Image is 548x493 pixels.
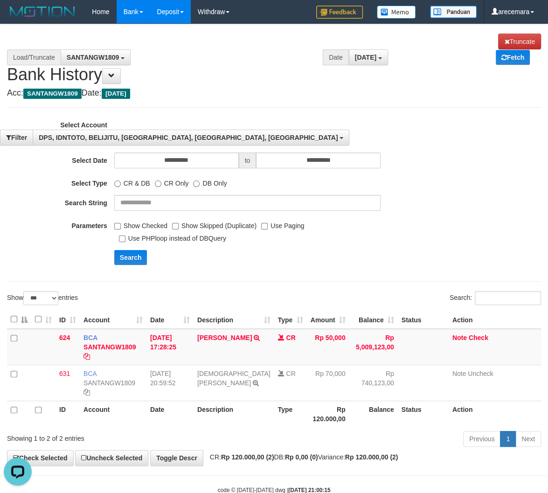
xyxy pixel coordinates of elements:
[75,450,148,466] a: Uncheck Selected
[349,329,398,365] td: Rp 5,009,123,00
[398,310,449,329] th: Status
[500,431,516,447] a: 1
[83,370,97,377] span: BCA
[61,49,131,65] button: SANTANGW1809
[194,401,274,427] th: Description
[515,431,541,447] a: Next
[205,453,398,461] span: CR: DB: Variance:
[55,310,80,329] th: ID: activate to sort column ascending
[150,450,203,466] a: Toggle Descr
[316,6,363,19] img: Feedback.jpg
[155,175,189,188] label: CR Only
[114,250,147,265] button: Search
[463,431,500,447] a: Previous
[349,401,398,427] th: Balance
[355,54,376,61] span: [DATE]
[286,370,295,377] span: CR
[197,370,271,387] a: [DEMOGRAPHIC_DATA][PERSON_NAME]
[23,89,82,99] span: SANTANGW1809
[261,223,268,229] input: Use Paging
[4,4,32,32] button: Open LiveChat chat widget
[307,310,349,329] th: Amount: activate to sort column ascending
[7,5,78,19] img: MOTION_logo.png
[286,334,295,341] span: CR
[146,365,194,401] td: [DATE] 20:59:52
[7,450,74,466] a: Check Selected
[498,34,541,49] a: Truncate
[80,401,146,427] th: Account
[307,401,349,427] th: Rp 120.000,00
[59,370,70,377] span: 631
[349,49,388,65] button: [DATE]
[146,310,194,329] th: Date: activate to sort column ascending
[349,310,398,329] th: Balance: activate to sort column ascending
[197,334,252,341] a: [PERSON_NAME]
[194,310,274,329] th: Description: activate to sort column ascending
[285,453,318,461] strong: Rp 0,00 (0)
[261,218,304,230] label: Use Paging
[33,130,349,146] button: DPS, IDNTOTO, BELIJITU, [GEOGRAPHIC_DATA], [GEOGRAPHIC_DATA], [GEOGRAPHIC_DATA]
[83,334,97,341] span: BCA
[102,89,130,99] span: [DATE]
[496,50,530,65] a: Fetch
[7,430,222,443] div: Showing 1 to 2 of 2 entries
[469,334,488,341] a: Check
[83,389,90,396] a: Copy SANTANGW1809 to clipboard
[7,49,61,65] div: Load/Truncate
[67,54,119,61] span: SANTANGW1809
[119,230,226,243] label: Use PHPloop instead of DBQuery
[23,291,58,305] select: Showentries
[172,223,179,229] input: Show Skipped (Duplicate)
[114,175,150,188] label: CR & DB
[114,181,121,187] input: CR & DB
[450,291,541,305] label: Search:
[39,134,338,141] span: DPS, IDNTOTO, BELIJITU, [GEOGRAPHIC_DATA], [GEOGRAPHIC_DATA], [GEOGRAPHIC_DATA]
[221,453,274,461] strong: Rp 120.000,00 (2)
[274,401,307,427] th: Type
[83,353,90,360] a: Copy SANTANGW1809 to clipboard
[345,453,398,461] strong: Rp 120.000,00 (2)
[452,334,467,341] a: Note
[114,223,121,229] input: Show Checked
[274,310,307,329] th: Type: activate to sort column ascending
[31,310,55,329] th: : activate to sort column ascending
[172,218,257,230] label: Show Skipped (Duplicate)
[7,310,31,329] th: : activate to sort column descending
[475,291,541,305] input: Search:
[193,175,227,188] label: DB Only
[307,329,349,365] td: Rp 50,000
[155,181,161,187] input: CR Only
[398,401,449,427] th: Status
[377,6,416,19] img: Button%20Memo.svg
[193,181,200,187] input: DB Only
[323,49,349,65] div: Date
[7,34,541,84] h1: Bank History
[80,310,146,329] th: Account: activate to sort column ascending
[7,89,541,98] h4: Acc: Date:
[146,401,194,427] th: Date
[468,370,493,377] a: Uncheck
[114,218,167,230] label: Show Checked
[83,343,136,351] a: SANTANGW1809
[307,365,349,401] td: Rp 70,000
[7,291,78,305] label: Show entries
[239,153,257,168] span: to
[449,401,541,427] th: Action
[349,365,398,401] td: Rp 740,123,00
[430,6,477,18] img: panduan.png
[119,236,125,242] input: Use PHPloop instead of DBQuery
[59,334,70,341] span: 624
[83,379,135,387] a: SANTANGW1809
[146,329,194,365] td: [DATE] 17:28:25
[452,370,466,377] a: Note
[55,401,80,427] th: ID
[449,310,541,329] th: Action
